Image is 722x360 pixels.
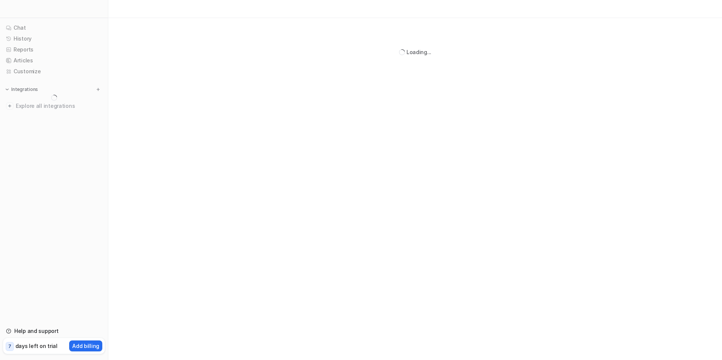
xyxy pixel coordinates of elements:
[3,66,105,77] a: Customize
[5,87,10,92] img: expand menu
[3,55,105,66] a: Articles
[8,343,11,350] p: 7
[407,48,431,56] div: Loading...
[3,101,105,111] a: Explore all integrations
[3,86,40,93] button: Integrations
[15,342,58,350] p: days left on trial
[69,340,102,351] button: Add billing
[3,326,105,336] a: Help and support
[11,86,38,92] p: Integrations
[16,100,102,112] span: Explore all integrations
[72,342,99,350] p: Add billing
[96,87,101,92] img: menu_add.svg
[3,33,105,44] a: History
[6,102,14,110] img: explore all integrations
[3,23,105,33] a: Chat
[3,44,105,55] a: Reports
